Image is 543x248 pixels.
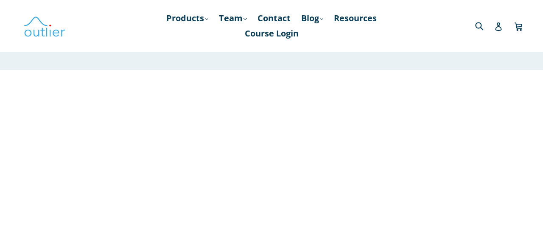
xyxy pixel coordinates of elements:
[253,11,295,26] a: Contact
[297,11,327,26] a: Blog
[330,11,381,26] a: Resources
[241,26,303,41] a: Course Login
[473,17,496,34] input: Search
[215,11,251,26] a: Team
[162,11,213,26] a: Products
[23,14,66,38] img: Outlier Linguistics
